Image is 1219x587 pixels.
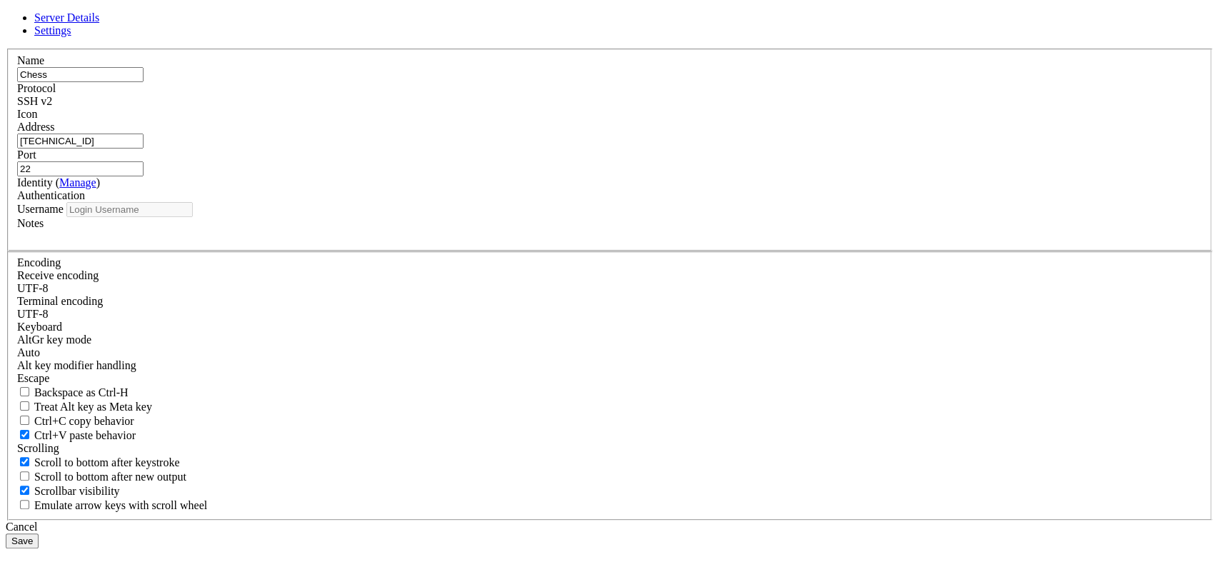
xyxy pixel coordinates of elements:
[17,269,99,281] label: Set the expected encoding for data received from the host. If the encodings do not match, visual ...
[17,442,59,454] label: Scrolling
[17,176,100,189] label: Identity
[20,430,29,439] input: Ctrl+V paste behavior
[17,121,54,133] label: Address
[34,429,136,441] span: Ctrl+V paste behavior
[17,95,52,107] span: SSH v2
[17,346,40,358] span: Auto
[17,203,64,215] label: Username
[17,401,152,413] label: Whether the Alt key acts as a Meta key or as a distinct Alt key.
[56,176,100,189] span: ( )
[20,416,29,425] input: Ctrl+C copy behavior
[17,282,1202,295] div: UTF-8
[17,82,56,94] label: Protocol
[17,134,144,149] input: Host Name or IP
[17,456,180,468] label: Whether to scroll to the bottom on any keystroke.
[17,471,186,483] label: Scroll to bottom after new output.
[59,176,96,189] a: Manage
[17,429,136,441] label: Ctrl+V pastes if true, sends ^V to host if false. Ctrl+Shift+V sends ^V to host if true, pastes i...
[17,321,62,333] label: Keyboard
[17,499,207,511] label: When using the alternative screen buffer, and DECCKM (Application Cursor Keys) is active, mouse w...
[17,108,37,120] label: Icon
[34,499,207,511] span: Emulate arrow keys with scroll wheel
[17,149,36,161] label: Port
[34,11,99,24] a: Server Details
[20,387,29,396] input: Backspace as Ctrl-H
[17,217,44,229] label: Notes
[34,401,152,413] span: Treat Alt key as Meta key
[20,486,29,495] input: Scrollbar visibility
[17,372,49,384] span: Escape
[34,471,186,483] span: Scroll to bottom after new output
[17,95,1202,108] div: SSH v2
[17,282,49,294] span: UTF-8
[34,456,180,468] span: Scroll to bottom after keystroke
[17,54,44,66] label: Name
[17,295,103,307] label: The default terminal encoding. ISO-2022 enables character map translations (like graphics maps). ...
[34,485,120,497] span: Scrollbar visibility
[17,256,61,269] label: Encoding
[17,346,1202,359] div: Auto
[17,485,120,497] label: The vertical scrollbar mode.
[6,533,39,548] button: Save
[17,415,134,427] label: Ctrl-C copies if true, send ^C to host if false. Ctrl-Shift-C sends ^C to host if true, copies if...
[20,457,29,466] input: Scroll to bottom after keystroke
[20,401,29,411] input: Treat Alt key as Meta key
[17,372,1202,385] div: Escape
[6,521,1213,533] div: Cancel
[17,386,129,398] label: If true, the backspace should send BS ('\x08', aka ^H). Otherwise the backspace key should send '...
[17,67,144,82] input: Server Name
[17,359,136,371] label: Controls how the Alt key is handled. Escape: Send an ESC prefix. 8-Bit: Add 128 to the typed char...
[34,24,71,36] a: Settings
[17,308,1202,321] div: UTF-8
[17,189,85,201] label: Authentication
[66,202,193,217] input: Login Username
[20,471,29,481] input: Scroll to bottom after new output
[17,161,144,176] input: Port Number
[20,500,29,509] input: Emulate arrow keys with scroll wheel
[17,308,49,320] span: UTF-8
[34,386,129,398] span: Backspace as Ctrl-H
[17,333,91,346] label: Set the expected encoding for data received from the host. If the encodings do not match, visual ...
[34,415,134,427] span: Ctrl+C copy behavior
